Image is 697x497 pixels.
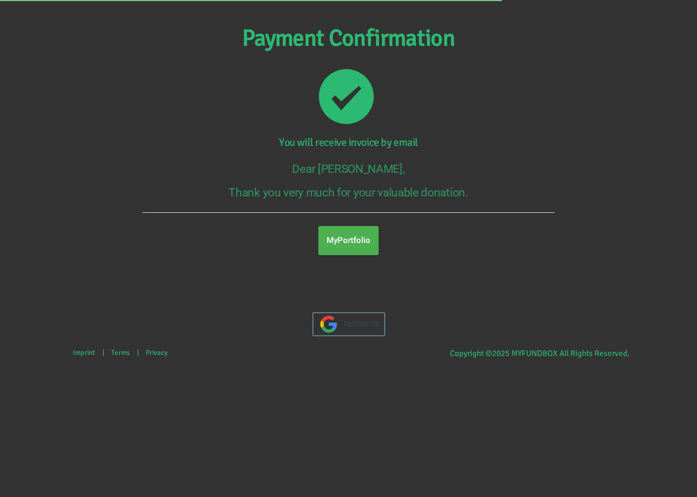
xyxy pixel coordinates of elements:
[106,343,135,363] a: Terms
[344,313,380,335] span: Review Us
[140,343,173,363] a: Privacy
[450,348,630,358] span: Copyright © 2025 MYFUNDBOX All Rights Reserved.
[5,21,692,57] p: Payment Confirmation
[5,160,692,178] p: Dear [PERSON_NAME],
[312,312,385,336] a: Review Us
[5,135,692,149] p: You will receive invoice by email
[5,184,692,201] p: Thank you very much for your valuable donation.
[318,226,379,255] a: MyPortfolio
[137,348,139,357] span: |
[318,313,340,335] img: google_transparent.png
[102,348,104,357] span: |
[67,343,101,363] a: Imprint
